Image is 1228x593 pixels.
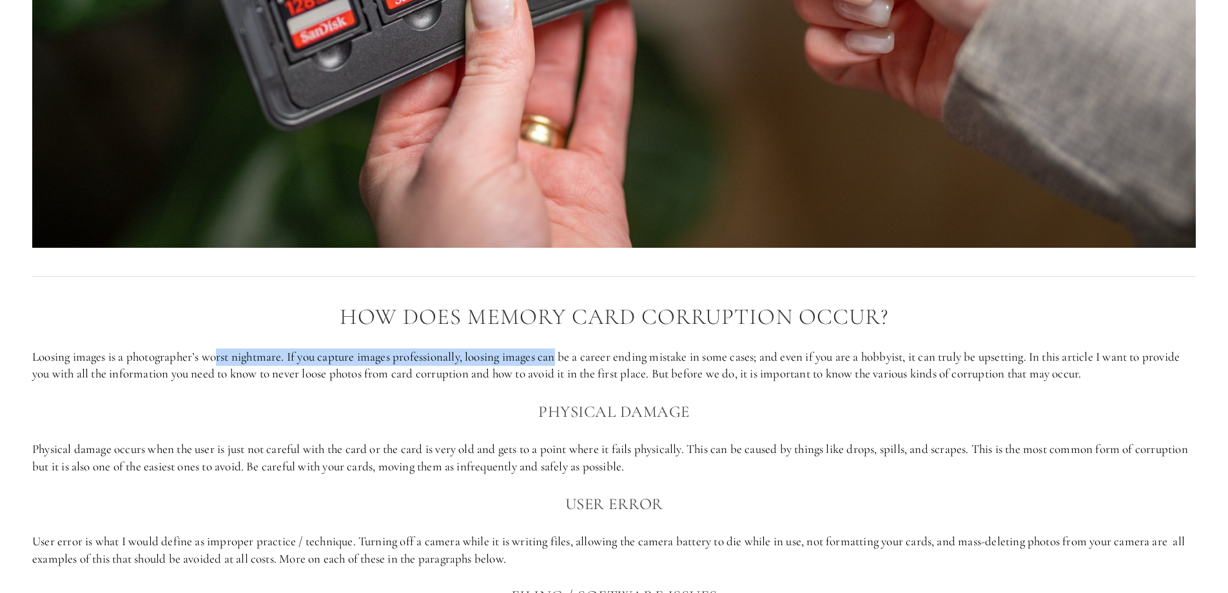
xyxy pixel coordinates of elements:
[32,348,1196,383] p: Loosing images is a photographer’s worst nightmare. If you capture images professionally, loosing...
[32,305,1196,330] h2: How does memory card corruption occur?
[32,399,1196,425] h3: Physical damage
[32,491,1196,517] h3: User Error
[32,441,1196,475] p: Physical damage occurs when the user is just not careful with the card or the card is very old an...
[32,533,1196,567] p: User error is what I would define as improper practice / technique. Turning off a camera while it...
